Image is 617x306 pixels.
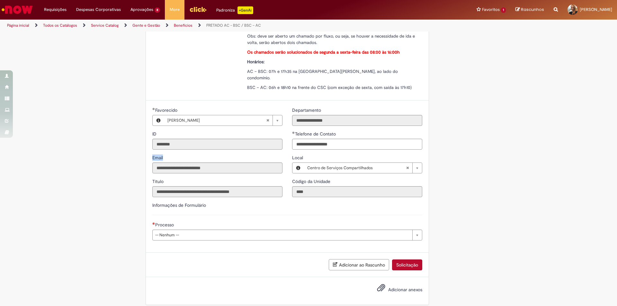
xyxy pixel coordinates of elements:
span: AC – BSC: 07h e 17h35 na [GEOGRAPHIC_DATA][PERSON_NAME], ao lado do condomínio. [247,69,398,81]
a: [PERSON_NAME]Limpar campo Favorecido [164,115,282,126]
div: Padroniza [216,6,253,14]
span: Somente leitura - Título [152,179,165,184]
a: Service Catalog [91,23,119,28]
label: Somente leitura - Departamento [292,107,322,113]
a: Página inicial [7,23,29,28]
span: Despesas Corporativas [76,6,121,13]
label: Somente leitura - Código da Unidade [292,178,332,185]
span: Rascunhos [521,6,544,13]
a: Todos os Catálogos [43,23,77,28]
a: Rascunhos [515,7,544,13]
ul: Trilhas de página [5,20,407,31]
span: Telefone de Contato [295,131,337,137]
img: click_logo_yellow_360x200.png [189,4,207,14]
span: -- Nenhum -- [155,230,409,240]
label: Somente leitura - ID [152,131,158,137]
span: Necessários [152,222,155,225]
span: Local [292,155,304,161]
label: Informações de Formulário [152,202,206,208]
button: Adicionar anexos [375,282,387,297]
span: BSC – AC: 06h e 18h10 na frente do CSC (com exceção de sexta, com saída às 17h10) [247,85,412,90]
strong: Horários: [247,59,264,65]
p: +GenAi [237,6,253,14]
input: Telefone de Contato [292,139,422,150]
span: Obrigatório Preenchido [152,108,155,110]
span: Obrigatório Preenchido [292,131,295,134]
span: Somente leitura - Código da Unidade [292,179,332,184]
abbr: Limpar campo Local [403,163,412,173]
span: Obs: deve ser aberto um chamado por fluxo, ou seja, se houver a necessidade de ida e volta, serão... [247,33,415,45]
label: Somente leitura - Email [152,154,164,161]
span: [PERSON_NAME] [167,115,266,126]
a: Gente e Gestão [132,23,160,28]
span: Centro de Serviços Compartilhados [307,163,406,173]
button: Favorecido, Visualizar este registro Isabela Nardin Caprio [153,115,164,126]
input: Departamento [292,115,422,126]
a: FRETADO AC - BSC / BSC – AC [206,23,261,28]
abbr: Limpar campo Favorecido [263,115,273,126]
span: 1 [501,7,506,13]
a: Benefícios [174,23,192,28]
span: Aprovações [130,6,153,13]
input: Código da Unidade [292,186,422,197]
button: Adicionar ao Rascunho [329,259,389,270]
span: [PERSON_NAME] [580,7,612,12]
input: Email [152,162,282,173]
span: Requisições [44,6,67,13]
label: Somente leitura - Título [152,178,165,185]
button: Local, Visualizar este registro Centro de Serviços Compartilhados [292,163,304,173]
span: Adicionar anexos [388,287,422,293]
span: Favoritos [482,6,500,13]
img: ServiceNow [1,3,34,16]
input: Título [152,186,282,197]
span: Necessários - Favorecido [155,107,179,113]
span: More [170,6,180,13]
a: Centro de Serviços CompartilhadosLimpar campo Local [304,163,422,173]
span: Processo [155,222,175,228]
input: ID [152,139,282,150]
span: Somente leitura - Email [152,155,164,161]
button: Solicitação [392,259,422,270]
strong: Os chamados serão solucionados de segunda a sexta-feira das 08:00 às 16:00h [247,49,400,55]
span: 8 [155,7,160,13]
